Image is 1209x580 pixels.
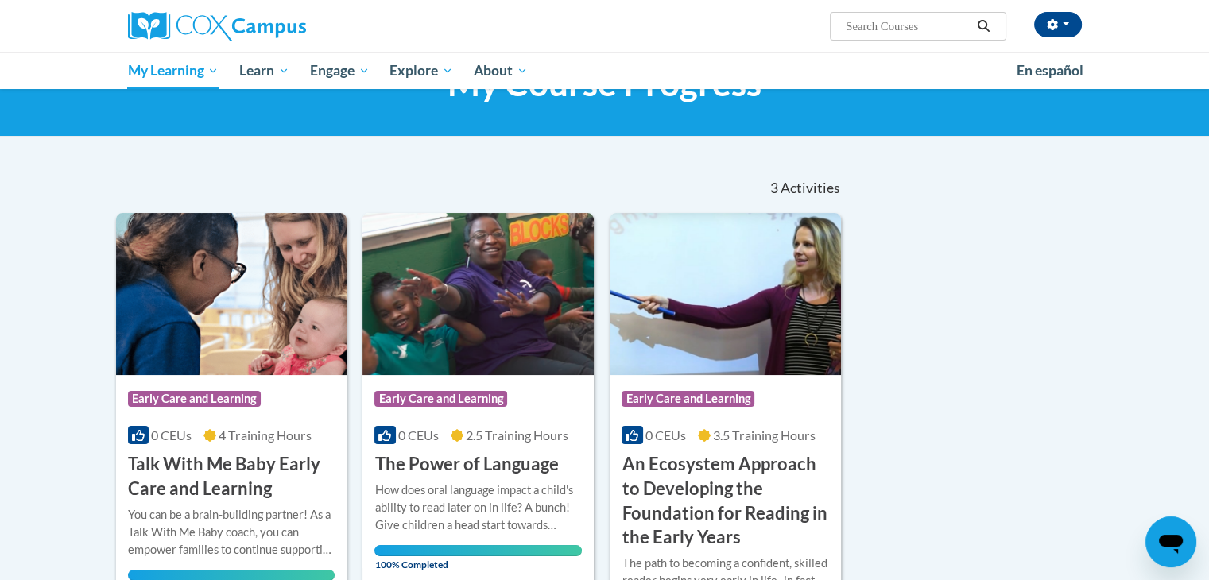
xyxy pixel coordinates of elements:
button: Account Settings [1034,12,1082,37]
div: Main menu [104,52,1106,89]
h3: The Power of Language [374,452,558,477]
span: Learn [239,61,289,80]
span: En español [1017,62,1083,79]
span: 4 Training Hours [219,427,312,443]
span: Early Care and Learning [622,391,754,407]
img: Course Logo [362,213,594,375]
a: About [463,52,538,89]
span: 3.5 Training Hours [713,427,816,443]
span: 0 CEUs [645,427,686,443]
span: 0 CEUs [398,427,439,443]
img: Course Logo [116,213,347,375]
a: Learn [229,52,300,89]
div: How does oral language impact a child's ability to read later on in life? A bunch! Give children ... [374,481,582,534]
span: Engage [310,61,370,80]
button: Search [971,17,995,36]
a: En español [1006,54,1094,87]
span: Early Care and Learning [374,391,507,407]
input: Search Courses [844,17,971,36]
div: Your progress [374,545,582,556]
span: My Learning [127,61,219,80]
a: My Learning [118,52,230,89]
a: Engage [300,52,380,89]
img: Cox Campus [128,12,306,41]
span: 100% Completed [374,545,582,570]
span: About [474,61,528,80]
span: Early Care and Learning [128,391,261,407]
span: 0 CEUs [151,427,192,443]
a: Explore [379,52,463,89]
h3: Talk With Me Baby Early Care and Learning [128,452,335,501]
div: You can be a brain-building partner! As a Talk With Me Baby coach, you can empower families to co... [128,506,335,559]
img: Course Logo [610,213,841,375]
a: Cox Campus [128,12,430,41]
span: Explore [389,61,453,80]
iframe: Button to launch messaging window [1145,516,1196,567]
span: Activities [781,180,840,197]
span: 2.5 Training Hours [466,427,568,443]
h3: An Ecosystem Approach to Developing the Foundation for Reading in the Early Years [622,452,829,550]
span: 3 [769,180,777,197]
